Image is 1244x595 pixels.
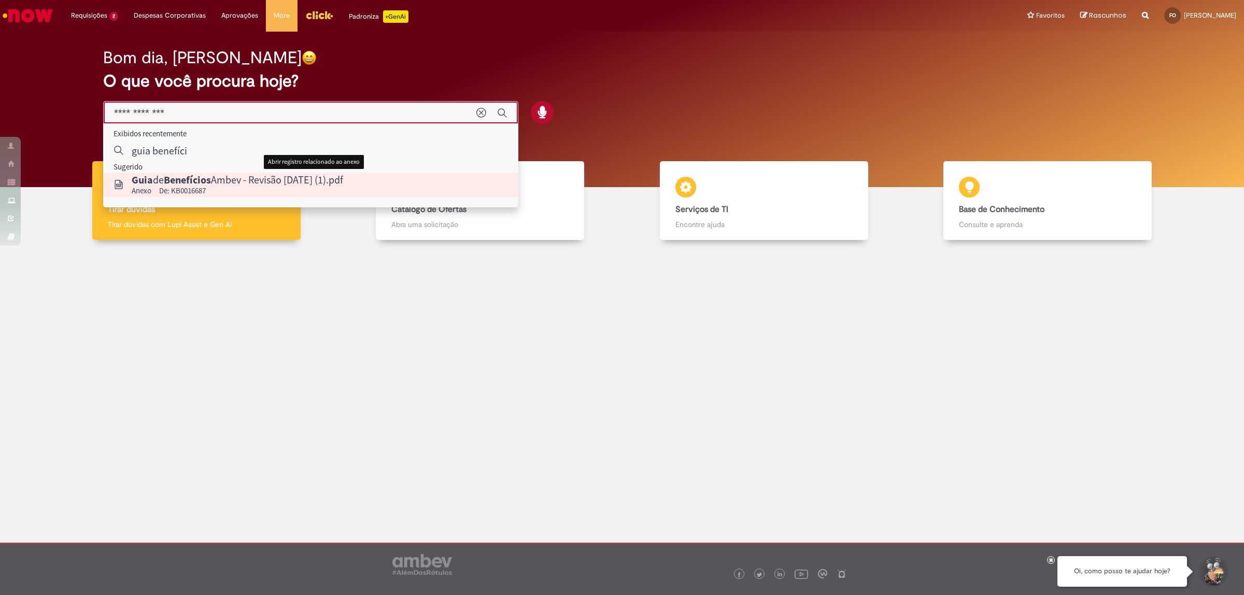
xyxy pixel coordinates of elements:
div: Padroniza [349,10,408,23]
span: Aprovações [221,10,258,21]
b: Tirar dúvidas [108,204,155,215]
img: logo_footer_linkedin.png [777,572,783,578]
img: logo_footer_facebook.png [737,572,742,577]
span: [PERSON_NAME] [1184,11,1236,20]
h2: Bom dia, [PERSON_NAME] [103,49,302,67]
img: logo_footer_workplace.png [818,569,827,578]
b: Catálogo de Ofertas [391,204,466,215]
span: 2 [109,12,118,21]
button: Iniciar Conversa de Suporte [1197,556,1228,587]
p: +GenAi [383,10,408,23]
span: More [274,10,290,21]
p: Abra uma solicitação [391,219,569,230]
a: Base de Conhecimento Consulte e aprenda [906,161,1190,240]
img: ServiceNow [1,5,54,26]
b: Base de Conhecimento [959,204,1044,215]
p: Encontre ajuda [675,219,853,230]
span: Requisições [71,10,107,21]
a: Tirar dúvidas Tirar dúvidas com Lupi Assist e Gen Ai [54,161,338,240]
h2: O que você procura hoje? [103,72,1141,90]
span: Favoritos [1036,10,1065,21]
span: FO [1169,12,1176,19]
span: Rascunhos [1089,10,1126,20]
img: logo_footer_ambev_rotulo_gray.png [392,554,452,575]
p: Consulte e aprenda [959,219,1136,230]
img: logo_footer_naosei.png [837,569,846,578]
img: logo_footer_youtube.png [795,567,808,580]
img: click_logo_yellow_360x200.png [305,7,333,23]
img: logo_footer_twitter.png [757,572,762,577]
p: Tirar dúvidas com Lupi Assist e Gen Ai [108,219,285,230]
a: Serviços de TI Encontre ajuda [622,161,906,240]
b: Serviços de TI [675,204,728,215]
span: Despesas Corporativas [134,10,206,21]
div: Oi, como posso te ajudar hoje? [1057,556,1187,587]
a: Rascunhos [1080,11,1126,21]
img: happy-face.png [302,50,317,65]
